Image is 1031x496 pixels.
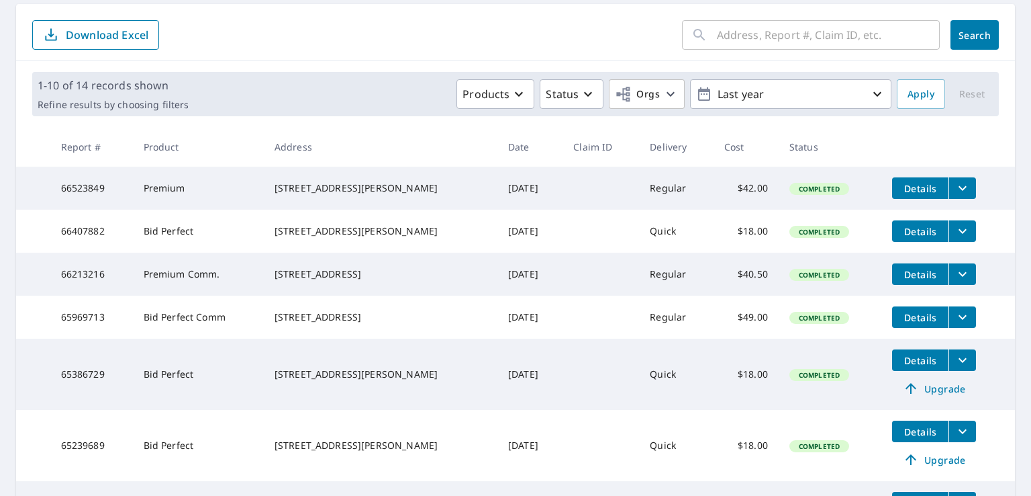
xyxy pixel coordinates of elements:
p: Download Excel [66,28,148,42]
td: 66213216 [50,253,133,296]
button: filesDropdownBtn-65386729 [948,349,976,371]
span: Completed [791,313,848,323]
div: [STREET_ADDRESS] [275,311,487,324]
td: 65969713 [50,296,133,339]
button: detailsBtn-66213216 [892,263,948,285]
th: Report # [50,127,133,167]
span: Upgrade [900,380,968,397]
td: [DATE] [497,339,562,410]
span: Apply [907,86,934,103]
span: Completed [791,370,848,380]
span: Details [900,182,940,195]
button: Status [540,79,603,109]
td: $18.00 [714,339,779,410]
td: Regular [639,296,713,339]
td: 66407882 [50,210,133,253]
button: filesDropdownBtn-65239689 [948,421,976,442]
p: 1-10 of 14 records shown [38,77,189,93]
th: Product [133,127,264,167]
button: filesDropdownBtn-66407882 [948,220,976,242]
td: [DATE] [497,167,562,210]
td: $18.00 [714,410,779,481]
td: Bid Perfect [133,210,264,253]
button: Last year [690,79,891,109]
td: 66523849 [50,167,133,210]
th: Delivery [639,127,713,167]
td: Regular [639,167,713,210]
td: [DATE] [497,296,562,339]
td: Quick [639,210,713,253]
div: [STREET_ADDRESS][PERSON_NAME] [275,181,487,195]
div: [STREET_ADDRESS] [275,267,487,281]
span: Details [900,425,940,438]
td: 65386729 [50,339,133,410]
p: Status [546,86,579,102]
button: Search [950,20,999,50]
td: Premium Comm. [133,253,264,296]
button: filesDropdownBtn-66523849 [948,177,976,199]
span: Orgs [615,86,660,103]
button: Orgs [609,79,685,109]
td: Bid Perfect Comm [133,296,264,339]
input: Address, Report #, Claim ID, etc. [717,16,940,54]
button: Products [456,79,534,109]
td: 65239689 [50,410,133,481]
span: Details [900,311,940,324]
span: Details [900,268,940,281]
td: Quick [639,339,713,410]
button: detailsBtn-65239689 [892,421,948,442]
span: Completed [791,184,848,194]
span: Upgrade [900,452,968,468]
div: [STREET_ADDRESS][PERSON_NAME] [275,224,487,238]
button: filesDropdownBtn-65969713 [948,306,976,328]
span: Completed [791,227,848,237]
button: detailsBtn-66523849 [892,177,948,199]
td: $18.00 [714,210,779,253]
td: [DATE] [497,410,562,481]
td: Quick [639,410,713,481]
button: filesDropdownBtn-66213216 [948,263,976,285]
th: Status [779,127,881,167]
button: Apply [897,79,945,109]
th: Cost [714,127,779,167]
td: Bid Perfect [133,410,264,481]
a: Upgrade [892,449,976,470]
button: detailsBtn-66407882 [892,220,948,242]
th: Claim ID [562,127,639,167]
span: Completed [791,442,848,451]
td: $42.00 [714,167,779,210]
td: Regular [639,253,713,296]
td: [DATE] [497,210,562,253]
th: Address [264,127,497,167]
td: $40.50 [714,253,779,296]
button: detailsBtn-65969713 [892,306,948,328]
button: Download Excel [32,20,159,50]
td: Premium [133,167,264,210]
span: Completed [791,270,848,280]
td: [DATE] [497,253,562,296]
button: detailsBtn-65386729 [892,349,948,371]
span: Search [961,29,988,42]
div: [STREET_ADDRESS][PERSON_NAME] [275,368,487,381]
p: Refine results by choosing filters [38,99,189,111]
div: [STREET_ADDRESS][PERSON_NAME] [275,439,487,452]
p: Products [462,86,509,102]
th: Date [497,127,562,167]
a: Upgrade [892,378,976,399]
td: $49.00 [714,296,779,339]
span: Details [900,225,940,238]
p: Last year [712,83,869,106]
span: Details [900,354,940,367]
td: Bid Perfect [133,339,264,410]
